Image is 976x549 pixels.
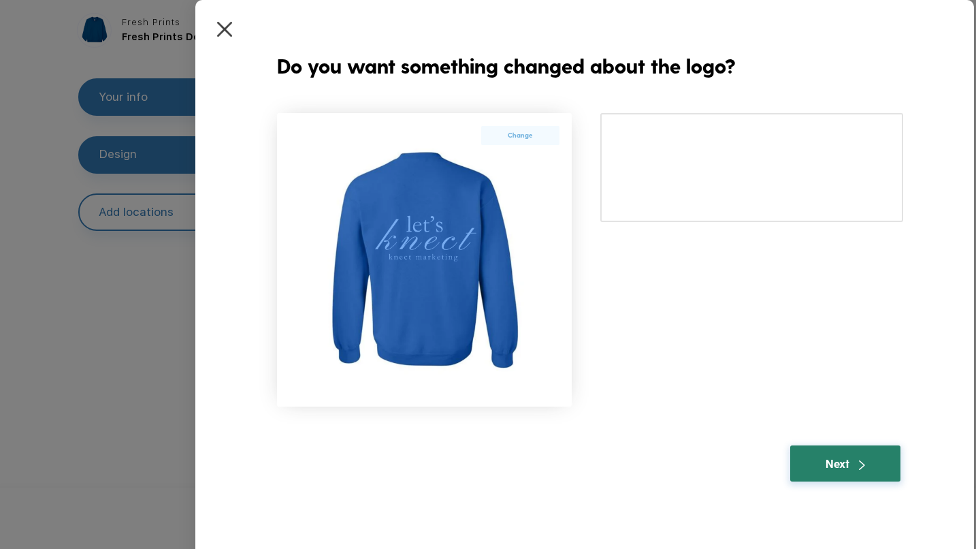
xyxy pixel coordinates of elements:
[508,130,532,141] label: Change
[859,460,864,470] img: white_arrow.svg
[277,50,939,81] div: Do you want something changed about the logo?
[284,120,566,401] img: 14_1755215309632.png
[217,22,232,37] img: close.png
[826,455,864,473] div: Next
